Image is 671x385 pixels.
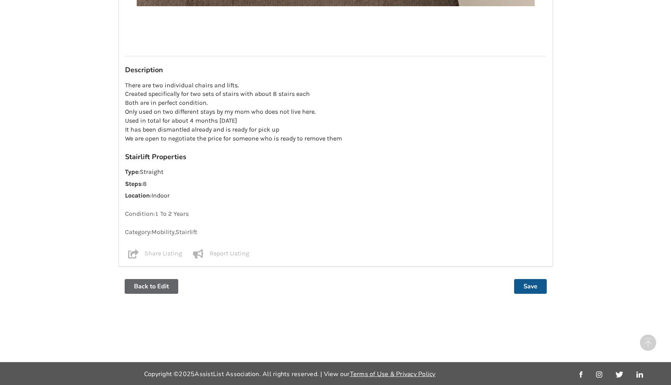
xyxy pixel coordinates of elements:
[125,168,546,177] p: : Straight
[514,279,547,294] button: Save
[125,191,546,200] p: : Indoor
[125,81,546,143] p: There are two individual chairs and lifts. Created specifically for two sets of stairs with about...
[125,168,138,175] strong: Type
[125,228,546,237] p: Category: Mobility , Stairlift
[125,66,546,75] h3: Description
[210,249,249,258] p: Report Listing
[125,192,150,199] strong: Location
[636,371,643,378] img: linkedin_link
[125,180,546,189] p: : 8
[125,153,546,161] h3: Stairlift Properties
[579,371,582,378] img: facebook_link
[615,371,623,378] img: twitter_link
[125,180,141,187] strong: Steps
[596,371,602,378] img: instagram_link
[125,279,178,294] button: Back to Edit
[350,370,436,378] a: Terms of Use & Privacy Policy
[125,210,546,219] p: Condition: 1 To 2 Years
